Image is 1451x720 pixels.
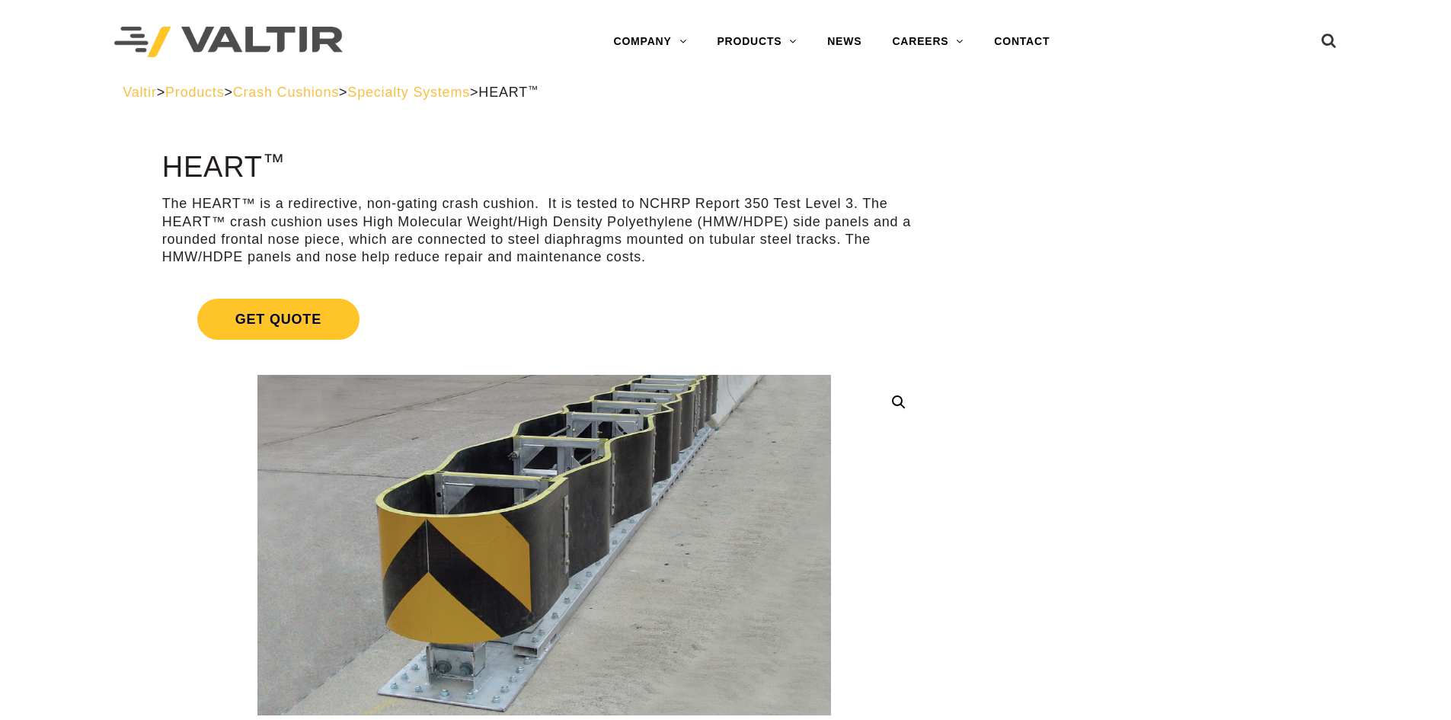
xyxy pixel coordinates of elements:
[702,27,812,57] a: PRODUCTS
[123,84,1328,101] div: > > > >
[478,85,539,100] span: HEART
[528,84,539,95] sup: ™
[123,85,156,100] a: Valtir
[162,280,926,358] a: Get Quote
[114,27,343,58] img: Valtir
[979,27,1065,57] a: CONTACT
[165,85,224,100] a: Products
[347,85,470,100] a: Specialty Systems
[263,149,285,174] sup: ™
[877,27,979,57] a: CAREERS
[162,152,926,184] h1: HEART
[812,27,877,57] a: NEWS
[162,195,926,267] p: The HEART™ is a redirective, non-gating crash cushion. It is tested to NCHRP Report 350 Test Leve...
[233,85,339,100] a: Crash Cushions
[197,299,360,340] span: Get Quote
[598,27,702,57] a: COMPANY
